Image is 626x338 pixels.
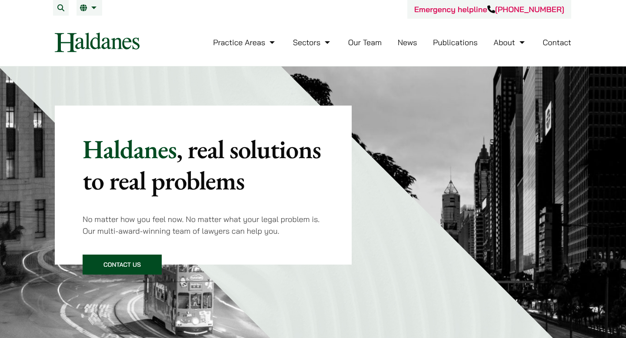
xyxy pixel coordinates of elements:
a: Our Team [348,37,382,47]
a: Contact [543,37,571,47]
a: About [493,37,526,47]
mark: , real solutions to real problems [83,132,321,197]
a: Sectors [293,37,332,47]
p: No matter how you feel now. No matter what your legal problem is. Our multi-award-winning team of... [83,213,324,237]
a: Contact Us [83,255,162,275]
a: Publications [433,37,478,47]
a: Emergency helpline[PHONE_NUMBER] [414,4,564,14]
p: Haldanes [83,133,324,196]
a: Practice Areas [213,37,277,47]
img: Logo of Haldanes [55,33,140,52]
a: EN [80,4,99,11]
a: News [398,37,417,47]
